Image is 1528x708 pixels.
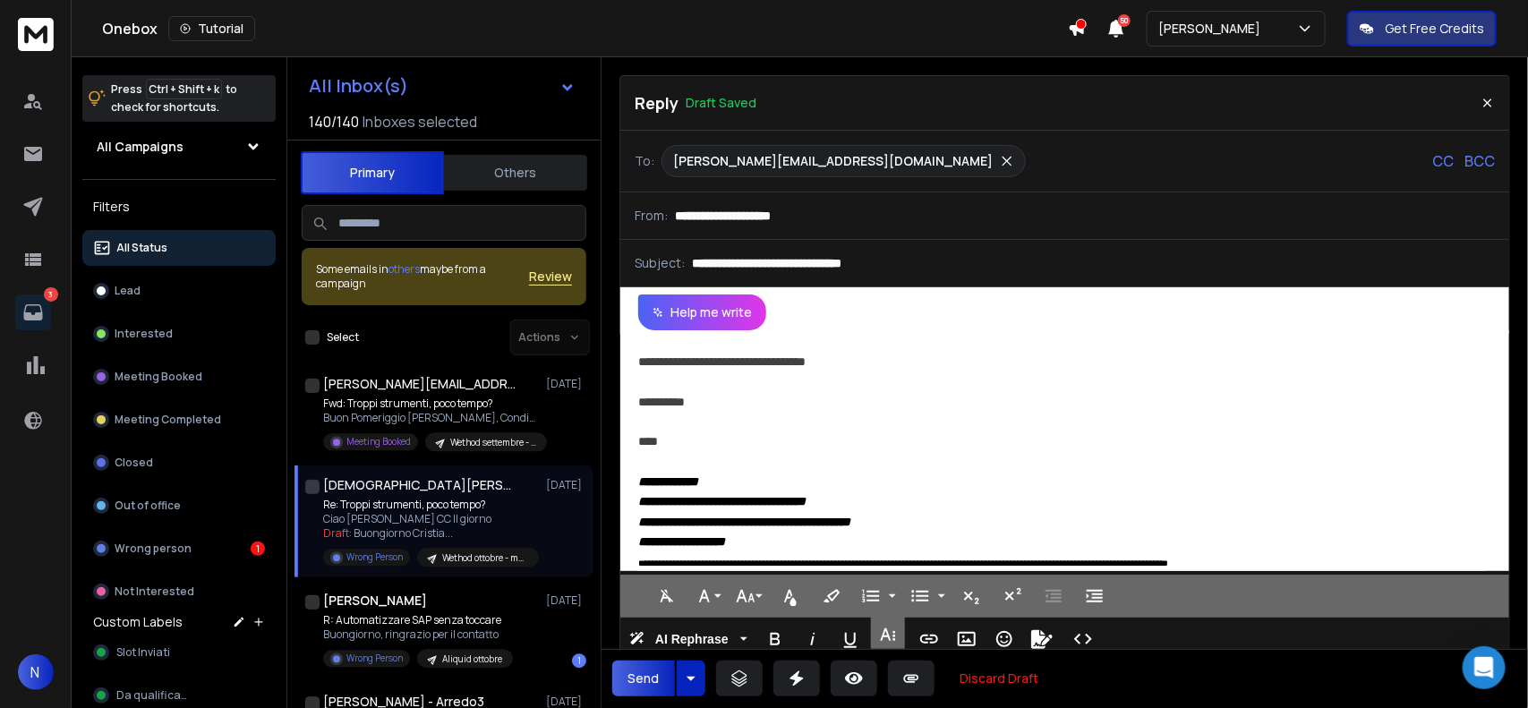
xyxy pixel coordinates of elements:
[635,254,685,272] p: Subject:
[652,632,732,647] span: AI Rephrase
[18,654,54,690] button: N
[572,653,586,668] div: 1
[323,512,538,526] p: Ciao [PERSON_NAME] CC Il giorno
[833,621,867,657] button: Underline (Ctrl+U)
[327,330,359,345] label: Select
[444,153,587,192] button: Others
[796,621,830,657] button: Italic (Ctrl+I)
[529,268,572,286] button: Review
[442,653,502,666] p: Aliquid ottobre
[146,79,222,99] span: Ctrl + Shift + k
[673,152,993,170] p: [PERSON_NAME][EMAIL_ADDRESS][DOMAIN_NAME]
[309,77,408,95] h1: All Inbox(s)
[354,525,453,541] span: Buongiorno Cristia ...
[686,94,756,112] p: Draft Saved
[1432,150,1454,172] p: CC
[82,402,276,438] button: Meeting Completed
[115,284,141,298] p: Lead
[1463,646,1506,689] div: Open Intercom Messenger
[638,294,766,330] button: Help me write
[44,287,58,302] p: 3
[115,327,173,341] p: Interested
[635,207,668,225] p: From:
[115,542,192,556] p: Wrong person
[323,375,520,393] h1: [PERSON_NAME][EMAIL_ADDRESS][DOMAIN_NAME]
[442,551,528,565] p: Wethod ottobre - marketing
[115,584,194,599] p: Not Interested
[1078,578,1112,614] button: Increase Indent (Ctrl+])
[93,613,183,631] h3: Custom Labels
[732,578,766,614] button: Font Size
[82,129,276,165] button: All Campaigns
[363,111,477,132] h3: Inboxes selected
[82,230,276,266] button: All Status
[82,635,276,670] button: Slot Inviati
[1385,20,1484,38] p: Get Free Credits
[635,152,654,170] p: To:
[309,111,359,132] span: 140 / 140
[102,16,1068,41] div: Onebox
[388,261,420,277] span: others
[1158,20,1268,38] p: [PERSON_NAME]
[1347,11,1497,47] button: Get Free Credits
[546,478,586,492] p: [DATE]
[691,578,725,614] button: Font Family
[1066,621,1100,657] button: Code View
[82,574,276,610] button: Not Interested
[316,262,529,291] div: Some emails in maybe from a campaign
[97,138,184,156] h1: All Campaigns
[168,16,255,41] button: Tutorial
[546,593,586,608] p: [DATE]
[323,411,538,425] p: Buon Pomeriggio [PERSON_NAME], Condivido Thread Conversazione
[635,90,679,115] p: Reply
[323,613,513,627] p: R: Automatizzare SAP senza toccare
[115,413,221,427] p: Meeting Completed
[626,621,751,657] button: AI Rephrase
[323,476,520,494] h1: [DEMOGRAPHIC_DATA][PERSON_NAME]
[1464,150,1495,172] p: BCC
[116,645,170,660] span: Slot Inviati
[115,370,202,384] p: Meeting Booked
[323,397,538,411] p: Fwd: Troppi strumenti, poco tempo?
[1118,14,1131,27] span: 50
[15,294,51,330] a: 3
[950,621,984,657] button: Insert Image (Ctrl+P)
[82,194,276,219] h3: Filters
[450,436,536,449] p: Wethod settembre - marketing
[116,241,167,255] p: All Status
[612,661,675,696] button: Send
[111,81,237,116] p: Press to check for shortcuts.
[251,542,265,556] div: 1
[82,316,276,352] button: Interested
[346,652,403,665] p: Wrong Person
[295,68,590,104] button: All Inbox(s)
[758,621,792,657] button: Bold (Ctrl+B)
[82,273,276,309] button: Lead
[323,627,513,642] p: Buongiorno, ringrazio per il contatto
[346,435,411,448] p: Meeting Booked
[116,688,192,703] span: Da qualificare
[82,488,276,524] button: Out of office
[115,456,153,470] p: Closed
[323,525,352,541] span: Draft:
[82,531,276,567] button: Wrong person1
[323,498,538,512] p: Re: Troppi strumenti, poco tempo?
[773,578,807,614] button: Text Color
[815,578,849,614] button: Background Color
[82,445,276,481] button: Closed
[323,592,427,610] h1: [PERSON_NAME]
[115,499,181,513] p: Out of office
[346,550,403,564] p: Wrong Person
[1037,578,1071,614] button: Decrease Indent (Ctrl+[)
[82,359,276,395] button: Meeting Booked
[301,151,444,194] button: Primary
[945,661,1053,696] button: Discard Draft
[546,377,586,391] p: [DATE]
